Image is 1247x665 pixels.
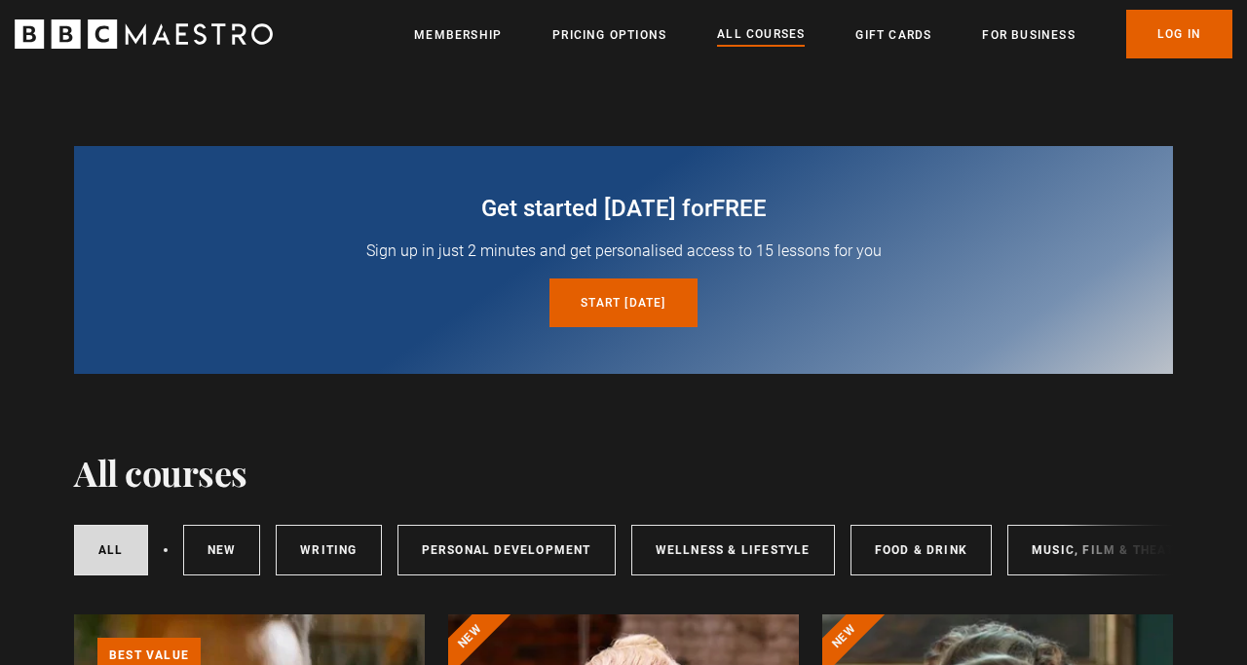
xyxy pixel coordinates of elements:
svg: BBC Maestro [15,19,273,49]
p: Sign up in just 2 minutes and get personalised access to 15 lessons for you [121,240,1126,263]
a: Food & Drink [850,525,992,575]
a: All [74,525,148,575]
nav: Primary [414,10,1232,58]
a: Start [DATE] [549,278,697,327]
a: Gift Cards [855,25,931,45]
a: Pricing Options [552,25,666,45]
h1: All courses [74,452,247,493]
h2: Get started [DATE] for [121,193,1126,224]
a: Personal Development [397,525,616,575]
a: New [183,525,261,575]
a: For business [982,25,1075,45]
a: Writing [276,525,381,575]
a: All Courses [717,24,805,46]
a: Log In [1126,10,1232,58]
a: Wellness & Lifestyle [631,525,835,575]
a: Membership [414,25,502,45]
span: free [712,195,767,222]
a: Music, Film & Theatre [1007,525,1215,575]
